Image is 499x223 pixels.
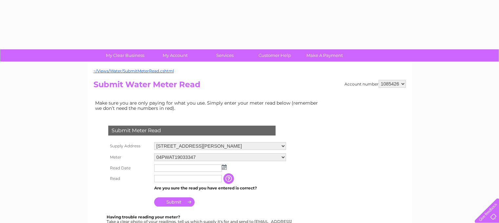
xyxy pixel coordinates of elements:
b: Having trouble reading your meter? [107,214,180,219]
td: Make sure you are only paying for what you use. Simply enter your meter read below (remember we d... [94,99,323,112]
th: Meter [107,152,153,163]
th: Supply Address [107,140,153,152]
th: Read [107,173,153,184]
input: Information [223,173,235,184]
a: My Account [148,49,202,62]
td: Are you sure the read you have entered is correct? [153,184,288,192]
a: Customer Help [248,49,302,62]
div: Account number [344,80,406,88]
a: My Clear Business [98,49,152,62]
th: Read Date [107,163,153,173]
input: Submit [154,197,195,207]
img: ... [222,164,227,170]
a: Services [198,49,252,62]
a: ~/Views/Water/SubmitMeterRead.cshtml [94,68,174,73]
a: Make A Payment [298,49,352,62]
div: Submit Meter Read [108,126,276,136]
h2: Submit Water Meter Read [94,80,406,92]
